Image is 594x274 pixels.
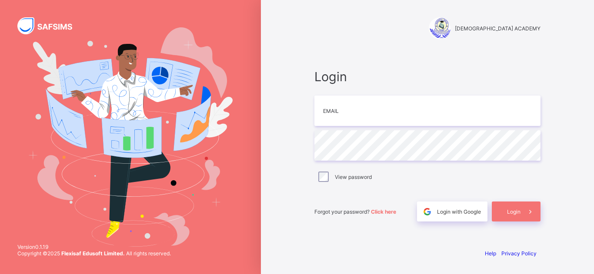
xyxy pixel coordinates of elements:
span: Login [314,69,541,84]
strong: Flexisaf Edusoft Limited. [61,250,125,257]
span: [DEMOGRAPHIC_DATA] ACADEMY [455,25,541,32]
img: SAFSIMS Logo [17,17,83,34]
span: Copyright © 2025 All rights reserved. [17,250,171,257]
span: Login with Google [437,208,481,215]
span: Login [507,208,521,215]
img: Hero Image [28,27,232,247]
img: google.396cfc9801f0270233282035f929180a.svg [422,207,432,217]
a: Privacy Policy [501,250,537,257]
a: Click here [371,208,396,215]
span: Forgot your password? [314,208,396,215]
label: View password [335,174,372,180]
a: Help [485,250,496,257]
span: Version 0.1.19 [17,244,171,250]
